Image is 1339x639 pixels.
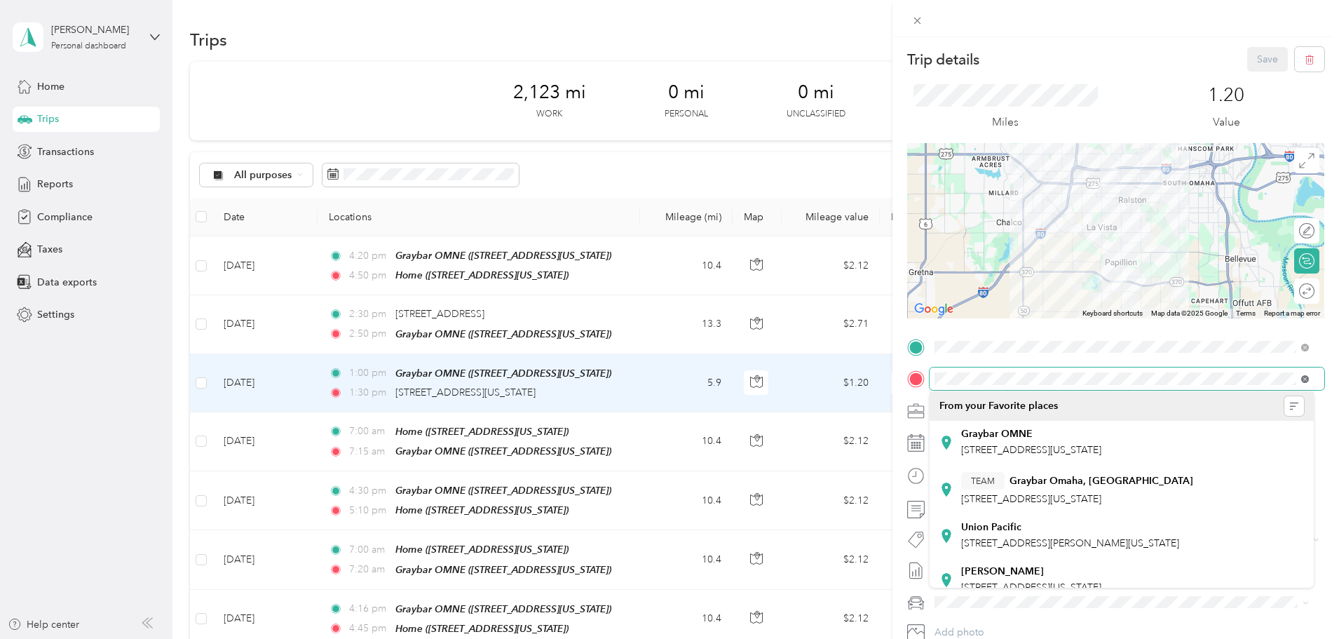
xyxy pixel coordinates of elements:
[1264,309,1320,317] a: Report a map error
[1260,560,1339,639] iframe: Everlance-gr Chat Button Frame
[907,50,979,69] p: Trip details
[961,581,1101,593] span: [STREET_ADDRESS][US_STATE]
[992,114,1019,131] p: Miles
[1213,114,1240,131] p: Value
[971,475,995,487] span: TEAM
[911,300,957,318] img: Google
[961,493,1101,505] span: [STREET_ADDRESS][US_STATE]
[961,565,1044,578] strong: [PERSON_NAME]
[1208,84,1244,107] p: 1.20
[961,472,1005,490] button: TEAM
[961,537,1179,549] span: [STREET_ADDRESS][PERSON_NAME][US_STATE]
[961,521,1021,534] strong: Union Pacific
[1082,309,1143,318] button: Keyboard shortcuts
[911,300,957,318] a: Open this area in Google Maps (opens a new window)
[1151,309,1228,317] span: Map data ©2025 Google
[961,428,1033,440] strong: Graybar OMNE
[939,400,1058,412] span: From your Favorite places
[961,444,1101,456] span: [STREET_ADDRESS][US_STATE]
[1236,309,1256,317] a: Terms (opens in new tab)
[1010,475,1193,487] strong: Graybar Omaha, [GEOGRAPHIC_DATA]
